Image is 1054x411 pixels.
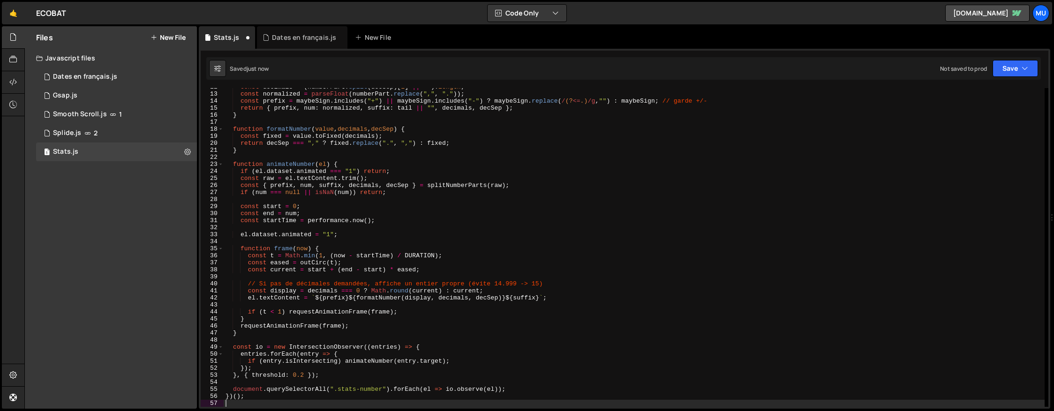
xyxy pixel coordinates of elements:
div: 53 [201,372,224,379]
div: Dates en français.js [272,33,336,42]
div: Javascript files [25,49,197,67]
div: 17 [201,119,224,126]
div: 23 [201,161,224,168]
div: just now [247,65,269,73]
div: 34 [201,238,224,245]
div: 54 [201,379,224,386]
div: 36 [201,252,224,259]
div: 16603/45148.js [36,105,197,124]
div: 42 [201,294,224,301]
div: 41 [201,287,224,294]
div: 55 [201,386,224,393]
div: Saved [230,65,269,73]
div: Dates en français.js [53,73,117,81]
div: 15 [201,105,224,112]
div: 25 [201,175,224,182]
div: 18 [201,126,224,133]
div: 19 [201,133,224,140]
div: 51 [201,358,224,365]
button: Save [993,60,1038,77]
div: 16603/45912.js [36,142,197,161]
div: 30 [201,210,224,217]
div: 29 [201,203,224,210]
div: 46 [201,322,224,329]
div: New File [355,33,394,42]
div: 22 [201,154,224,161]
div: 35 [201,245,224,252]
a: Mu [1032,5,1049,22]
div: 26 [201,182,224,189]
div: 44 [201,308,224,315]
div: 48 [201,336,224,344]
div: Smooth Scroll.js [53,110,107,119]
div: 32 [201,224,224,231]
div: 43 [201,301,224,308]
div: Stats.js [214,33,239,42]
a: [DOMAIN_NAME] [945,5,1030,22]
div: 21 [201,147,224,154]
div: 13 [201,90,224,97]
div: 45 [201,315,224,322]
div: 47 [201,329,224,336]
div: 57 [201,400,224,407]
div: 20 [201,140,224,147]
div: 52 [201,365,224,372]
div: 16 [201,112,224,119]
div: Stats.js [53,148,78,156]
div: Gsap.js [53,91,77,100]
span: 1 [119,111,122,118]
div: 28 [201,196,224,203]
button: Code Only [488,5,566,22]
span: 2 [94,129,98,137]
div: Not saved to prod [940,65,987,73]
h2: Files [36,32,53,43]
div: ECOBAT [36,7,66,19]
div: 49 [201,344,224,351]
div: 37 [201,259,224,266]
div: 14 [201,97,224,105]
div: 16603/45605.js [36,124,197,142]
div: 24 [201,168,224,175]
div: 50 [201,351,224,358]
div: 33 [201,231,224,238]
div: 16603/45911.js [36,67,197,86]
button: New File [151,34,186,41]
span: 1 [44,149,50,157]
div: 40 [201,280,224,287]
div: 39 [201,273,224,280]
a: 🤙 [2,2,25,24]
div: 16603/45638.js [36,86,197,105]
div: 31 [201,217,224,224]
div: 38 [201,266,224,273]
div: Splide.js [53,129,81,137]
div: 27 [201,189,224,196]
div: 56 [201,393,224,400]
